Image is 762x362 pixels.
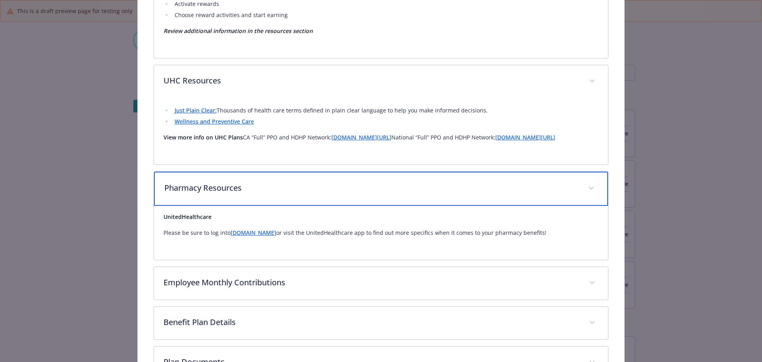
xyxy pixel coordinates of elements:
[164,213,212,221] strong: UnitedHealthcare
[154,307,608,339] div: Benefit Plan Details
[331,134,391,141] a: [DOMAIN_NAME][URL]
[495,134,555,141] a: [DOMAIN_NAME][URL]
[172,10,599,20] li: Choose reward activities and start earning
[164,277,580,288] p: Employee Monthly Contributions
[154,98,608,165] div: UHC Resources
[164,134,243,141] strong: View more info on UHC Plans
[175,106,217,114] a: Just Plain Clear:
[172,106,599,115] li: Thousands of health care terms defined in plain clear language to help you make informed decisions.
[175,118,254,125] a: Wellness and Preventive Care
[164,182,579,194] p: Pharmacy Resources
[154,172,608,206] div: Pharmacy Resources
[154,206,608,260] div: Pharmacy Resources
[231,229,276,236] a: [DOMAIN_NAME]
[154,65,608,98] div: UHC Resources
[164,133,599,142] p: CA “Full” PPO and HDHP Network: National “Full” PPO and HDHP Network:
[154,267,608,300] div: Employee Monthly Contributions
[164,228,599,238] p: Please be sure to log into or visit the UnitedHealthcare app to find out more specifics when it c...
[164,75,580,87] p: UHC Resources
[164,27,313,35] strong: Review additional information in the resources section
[164,316,580,328] p: Benefit Plan Details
